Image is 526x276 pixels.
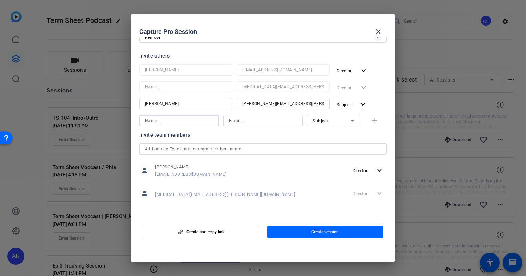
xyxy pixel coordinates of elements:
[229,116,297,125] input: Email...
[359,100,367,109] mat-icon: expand_more
[139,188,150,199] mat-icon: person
[242,100,324,108] input: Email...
[143,226,259,238] button: Create and copy link
[139,52,387,60] div: Invite others
[337,68,351,73] span: Director
[337,102,351,107] span: Subject
[375,166,384,175] mat-icon: expand_more
[350,164,387,177] button: Director
[242,66,324,74] input: Email...
[155,172,226,177] span: [EMAIL_ADDRESS][DOMAIN_NAME]
[145,83,227,91] input: Name...
[186,229,225,235] span: Create and copy link
[145,100,227,108] input: Name...
[267,226,384,238] button: Create session
[139,23,387,40] div: Capture Pro Session
[313,119,328,124] span: Subject
[311,229,339,235] span: Create session
[334,98,370,111] button: Subject
[145,145,381,153] input: Add others: Type email or team members name
[374,28,383,36] mat-icon: close
[155,164,226,170] span: [PERSON_NAME]
[145,66,227,74] input: Name...
[145,35,160,40] span: Remote
[359,66,368,75] mat-icon: expand_more
[334,64,371,77] button: Director
[139,131,387,139] div: Invite team members
[242,83,324,91] input: Email...
[145,116,213,125] input: Name...
[155,192,295,197] span: [MEDICAL_DATA][EMAIL_ADDRESS][PERSON_NAME][DOMAIN_NAME]
[139,165,150,176] mat-icon: person
[353,168,367,173] span: Director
